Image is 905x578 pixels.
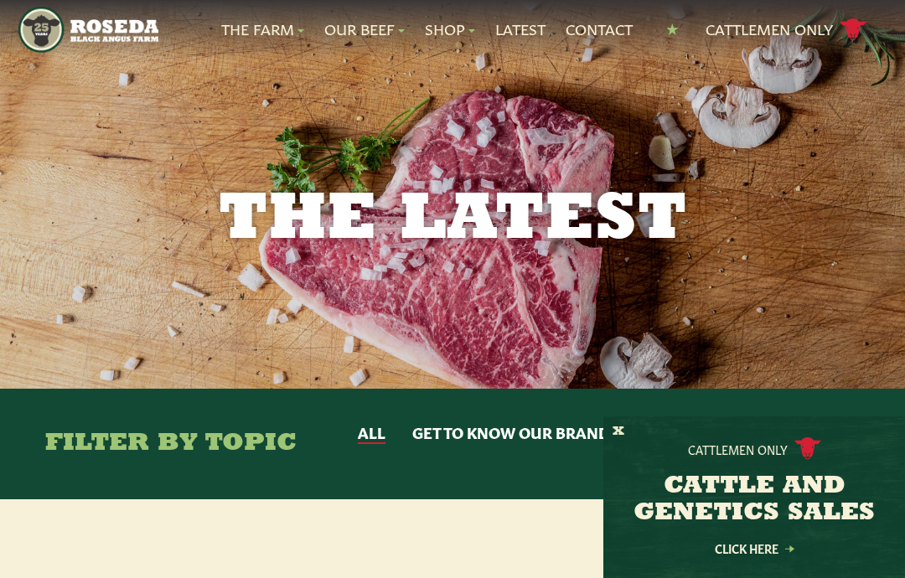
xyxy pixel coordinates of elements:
[358,422,385,444] button: All
[624,473,884,527] h3: CATTLE AND GENETICS SALES
[412,422,609,444] button: Get to Know Our Brand
[794,437,821,460] img: cattle-icon.svg
[324,18,405,40] a: Our Beef
[495,18,546,40] a: Latest
[18,7,158,53] img: https://roseda.com/wp-content/uploads/2021/05/roseda-25-header.png
[706,15,866,44] a: Cattlemen Only
[425,18,475,40] a: Shop
[221,18,304,40] a: The Farm
[566,18,633,40] a: Contact
[613,423,624,441] button: X
[679,543,830,554] a: Click Here
[688,441,788,457] p: Cattlemen Only
[23,188,882,255] h1: The Latest
[45,431,297,457] h4: Filter By Topic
